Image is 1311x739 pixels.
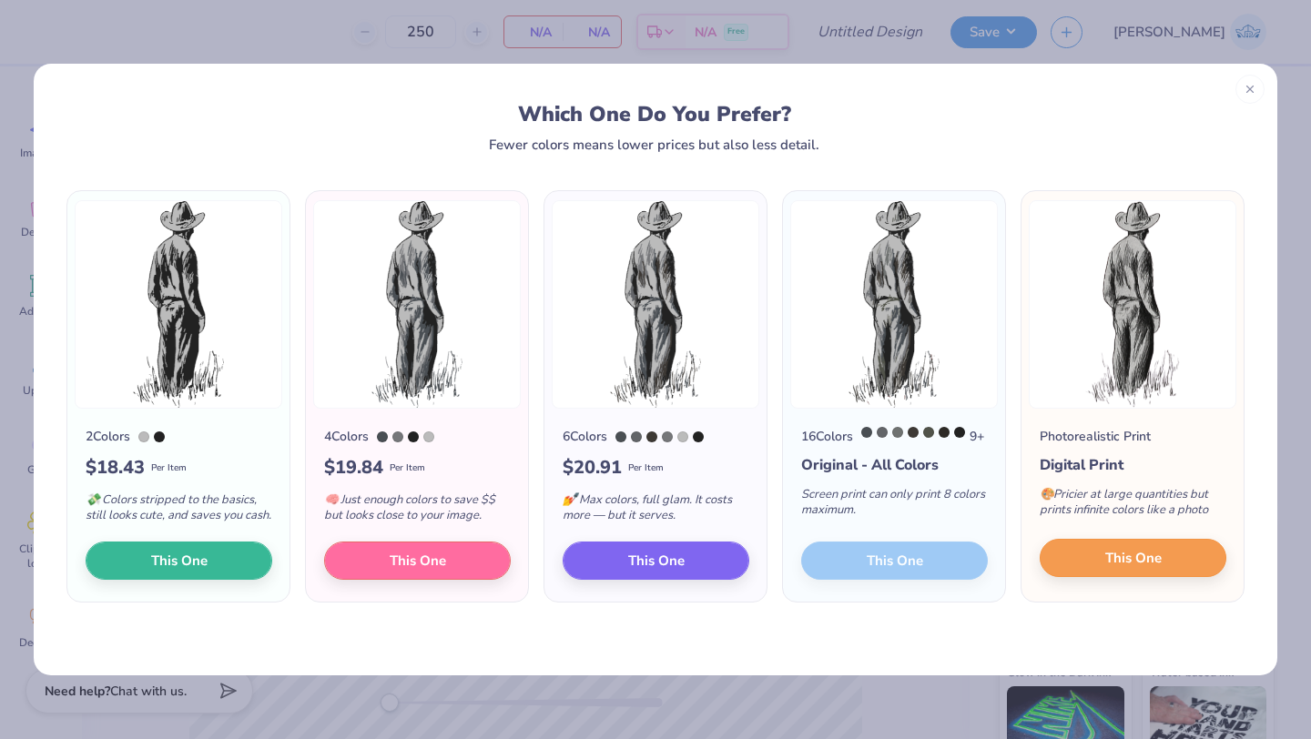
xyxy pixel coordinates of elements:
[390,551,446,572] span: This One
[75,200,282,409] img: 2 color option
[324,427,369,446] div: 4 Colors
[324,542,511,580] button: This One
[313,200,521,409] img: 4 color option
[954,427,965,438] div: Neutral Black C
[1040,427,1151,446] div: Photorealistic Print
[86,491,100,508] span: 💸
[563,427,607,446] div: 6 Colors
[408,431,419,442] div: Neutral Black C
[324,491,339,508] span: 🧠
[662,431,673,442] div: Cool Gray 9 C
[693,431,704,442] div: Neutral Black C
[801,476,988,536] div: Screen print can only print 8 colors maximum.
[801,454,988,476] div: Original - All Colors
[423,431,434,442] div: Cool Gray 4 C
[390,461,425,475] span: Per Item
[892,427,903,438] div: 424 C
[628,551,685,572] span: This One
[489,137,819,152] div: Fewer colors means lower prices but also less detail.
[628,461,664,475] span: Per Item
[138,431,149,442] div: Cool Gray 4 C
[1040,454,1226,476] div: Digital Print
[790,200,998,409] img: 16 color option
[86,542,272,580] button: This One
[1105,548,1162,569] span: This One
[646,431,657,442] div: Black 7 C
[151,551,208,572] span: This One
[1040,486,1054,502] span: 🎨
[877,427,888,438] div: Cool Gray 10 C
[552,200,759,409] img: 6 color option
[86,427,130,446] div: 2 Colors
[392,431,403,442] div: Cool Gray 9 C
[1040,476,1226,536] div: Pricier at large quantities but prints infinite colors like a photo
[324,481,511,542] div: Just enough colors to save $$ but looks close to your image.
[377,431,388,442] div: 7540 C
[151,461,187,475] span: Per Item
[84,102,1226,127] div: Which One Do You Prefer?
[86,481,272,542] div: Colors stripped to the basics, still looks cute, and saves you cash.
[631,431,642,442] div: Cool Gray 10 C
[1040,539,1226,577] button: This One
[563,454,622,481] span: $ 20.91
[908,427,919,438] div: Black 7 C
[324,454,383,481] span: $ 19.84
[861,427,872,438] div: 7540 C
[86,454,145,481] span: $ 18.43
[677,431,688,442] div: Cool Gray 4 C
[1029,200,1236,409] img: Photorealistic preview
[563,481,749,542] div: Max colors, full glam. It costs more — but it serves.
[801,427,853,446] div: 16 Colors
[923,427,934,438] div: 418 C
[939,427,950,438] div: Black C
[861,427,984,446] div: 9 +
[563,491,577,508] span: 💅
[615,431,626,442] div: 7540 C
[154,431,165,442] div: Neutral Black C
[563,542,749,580] button: This One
